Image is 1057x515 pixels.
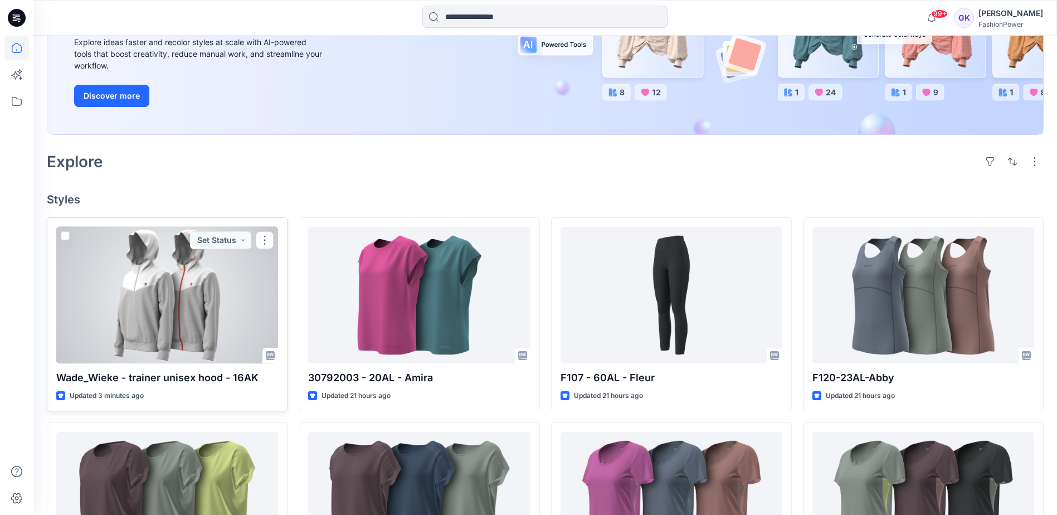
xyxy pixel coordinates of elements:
[826,390,895,402] p: Updated 21 hours ago
[954,8,974,28] div: GK
[308,227,530,363] a: 30792003 - 20AL - Amira
[978,7,1043,20] div: [PERSON_NAME]
[812,227,1034,363] a: F120-23AL-Abby
[47,153,103,171] h2: Explore
[56,227,278,363] a: Wade_Wieke - trainer unisex hood - 16AK
[322,390,391,402] p: Updated 21 hours ago
[74,85,149,107] button: Discover more
[47,193,1044,206] h4: Styles
[74,85,325,107] a: Discover more
[931,9,948,18] span: 99+
[56,370,278,386] p: Wade_Wieke - trainer unisex hood - 16AK
[812,370,1034,386] p: F120-23AL-Abby
[70,390,144,402] p: Updated 3 minutes ago
[574,390,643,402] p: Updated 21 hours ago
[561,370,782,386] p: F107 - 60AL - Fleur
[74,36,325,71] div: Explore ideas faster and recolor styles at scale with AI-powered tools that boost creativity, red...
[978,20,1043,28] div: FashionPower
[308,370,530,386] p: 30792003 - 20AL - Amira
[561,227,782,363] a: F107 - 60AL - Fleur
